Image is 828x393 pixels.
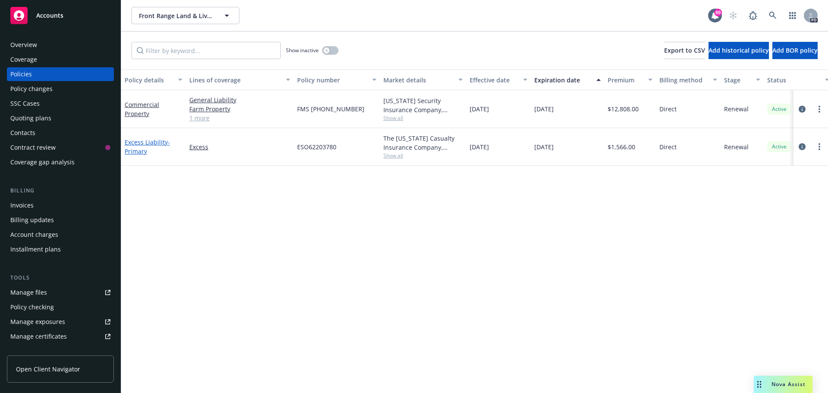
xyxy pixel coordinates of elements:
[470,75,518,85] div: Effective date
[121,69,186,90] button: Policy details
[724,7,742,24] a: Start snowing
[531,69,604,90] button: Expiration date
[771,105,788,113] span: Active
[659,142,677,151] span: Direct
[608,142,635,151] span: $1,566.00
[534,104,554,113] span: [DATE]
[466,69,531,90] button: Effective date
[608,104,639,113] span: $12,808.00
[10,286,47,299] div: Manage files
[7,97,114,110] a: SSC Cases
[189,142,290,151] a: Excess
[10,198,34,212] div: Invoices
[297,142,336,151] span: ESO62203780
[604,69,656,90] button: Premium
[7,186,114,195] div: Billing
[383,114,463,122] span: Show all
[7,67,114,81] a: Policies
[294,69,380,90] button: Policy number
[7,82,114,96] a: Policy changes
[7,300,114,314] a: Policy checking
[784,7,801,24] a: Switch app
[7,53,114,66] a: Coverage
[664,42,705,59] button: Export to CSV
[470,142,489,151] span: [DATE]
[771,143,788,151] span: Active
[10,315,65,329] div: Manage exposures
[7,198,114,212] a: Invoices
[7,228,114,242] a: Account charges
[10,67,32,81] div: Policies
[10,97,40,110] div: SSC Cases
[7,111,114,125] a: Quoting plans
[297,75,367,85] div: Policy number
[132,42,281,59] input: Filter by keyword...
[797,104,807,114] a: circleInformation
[36,12,63,19] span: Accounts
[10,126,35,140] div: Contacts
[383,75,453,85] div: Market details
[383,134,463,152] div: The [US_STATE] Casualty Insurance Company, Liberty Mutual
[125,101,159,118] a: Commercial Property
[7,3,114,28] a: Accounts
[7,315,114,329] a: Manage exposures
[664,46,705,54] span: Export to CSV
[7,274,114,282] div: Tools
[744,7,762,24] a: Report a Bug
[754,376,812,393] button: Nova Assist
[724,104,749,113] span: Renewal
[16,365,80,374] span: Open Client Navigator
[659,75,708,85] div: Billing method
[608,75,643,85] div: Premium
[721,69,764,90] button: Stage
[772,42,818,59] button: Add BOR policy
[764,7,781,24] a: Search
[714,9,722,16] div: 89
[132,7,239,24] button: Front Range Land & Livestock
[470,104,489,113] span: [DATE]
[7,155,114,169] a: Coverage gap analysis
[10,344,51,358] div: Manage BORs
[814,141,825,152] a: more
[10,228,58,242] div: Account charges
[724,75,751,85] div: Stage
[7,38,114,52] a: Overview
[10,53,37,66] div: Coverage
[772,46,818,54] span: Add BOR policy
[189,95,290,104] a: General Liability
[10,242,61,256] div: Installment plans
[10,330,67,343] div: Manage certificates
[383,96,463,114] div: [US_STATE] Security Insurance Company, Liberty Mutual
[534,142,554,151] span: [DATE]
[534,75,591,85] div: Expiration date
[286,47,319,54] span: Show inactive
[10,82,53,96] div: Policy changes
[186,69,294,90] button: Lines of coverage
[10,300,54,314] div: Policy checking
[125,75,173,85] div: Policy details
[383,152,463,159] span: Show all
[709,46,769,54] span: Add historical policy
[189,75,281,85] div: Lines of coverage
[7,344,114,358] a: Manage BORs
[7,141,114,154] a: Contract review
[297,104,364,113] span: FMS [PHONE_NUMBER]
[10,155,75,169] div: Coverage gap analysis
[10,111,51,125] div: Quoting plans
[10,38,37,52] div: Overview
[189,104,290,113] a: Farm Property
[7,286,114,299] a: Manage files
[7,213,114,227] a: Billing updates
[772,380,806,388] span: Nova Assist
[189,113,290,123] a: 1 more
[656,69,721,90] button: Billing method
[814,104,825,114] a: more
[125,138,170,155] a: Excess Liability
[7,126,114,140] a: Contacts
[7,330,114,343] a: Manage certificates
[10,213,54,227] div: Billing updates
[139,11,213,20] span: Front Range Land & Livestock
[797,141,807,152] a: circleInformation
[709,42,769,59] button: Add historical policy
